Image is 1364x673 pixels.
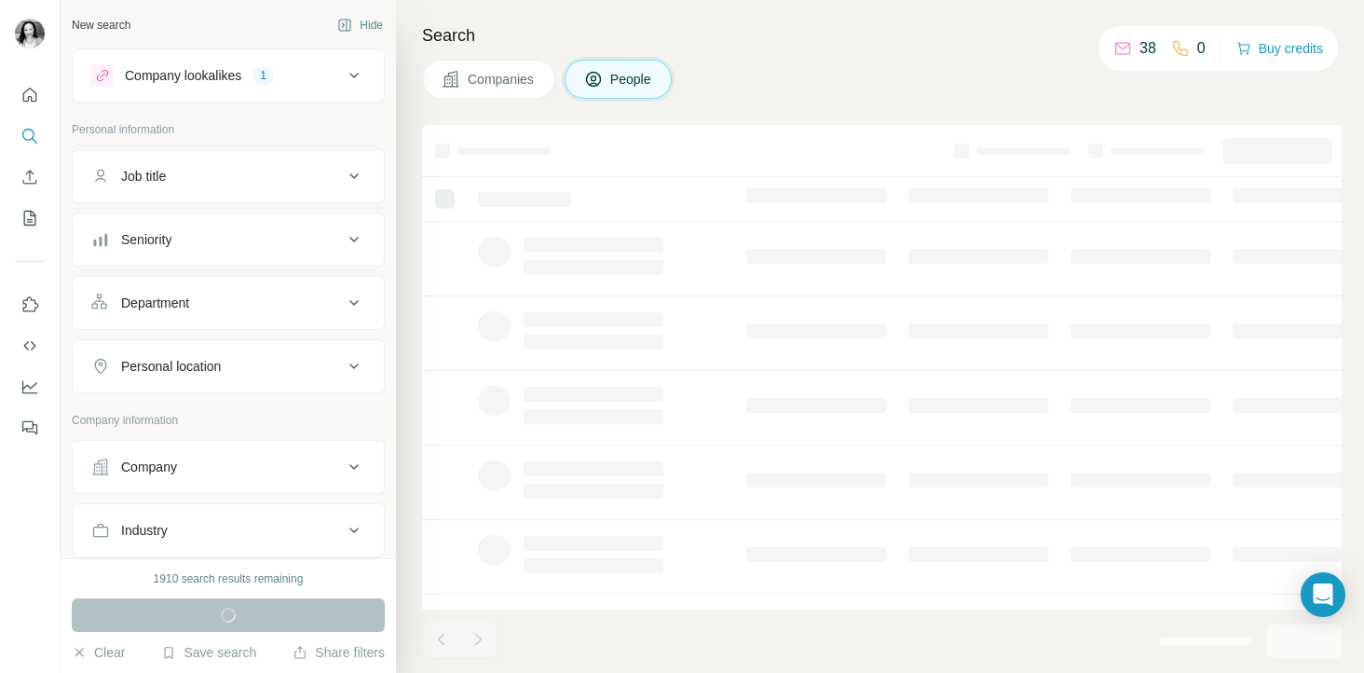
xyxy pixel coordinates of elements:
[121,357,221,376] div: Personal location
[1197,37,1206,60] p: 0
[293,643,385,662] button: Share filters
[15,370,45,404] button: Dashboard
[610,70,653,89] span: People
[121,167,166,185] div: Job title
[73,508,384,553] button: Industry
[15,201,45,235] button: My lists
[125,66,241,85] div: Company lookalikes
[15,78,45,112] button: Quick start
[161,643,256,662] button: Save search
[73,53,384,98] button: Company lookalikes1
[422,22,1342,48] h4: Search
[121,230,171,249] div: Seniority
[72,121,385,138] p: Personal information
[15,288,45,322] button: Use Surfe on LinkedIn
[15,329,45,363] button: Use Surfe API
[15,119,45,153] button: Search
[1139,37,1156,60] p: 38
[72,412,385,429] p: Company information
[324,11,396,39] button: Hide
[121,458,177,476] div: Company
[468,70,536,89] span: Companies
[15,411,45,445] button: Feedback
[1301,572,1345,617] div: Open Intercom Messenger
[73,281,384,325] button: Department
[73,217,384,262] button: Seniority
[73,445,384,489] button: Company
[15,19,45,48] img: Avatar
[154,570,304,587] div: 1910 search results remaining
[72,17,130,34] div: New search
[252,67,274,84] div: 1
[1236,35,1323,62] button: Buy credits
[73,154,384,199] button: Job title
[15,160,45,194] button: Enrich CSV
[72,643,125,662] button: Clear
[121,521,168,540] div: Industry
[73,344,384,389] button: Personal location
[121,294,189,312] div: Department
